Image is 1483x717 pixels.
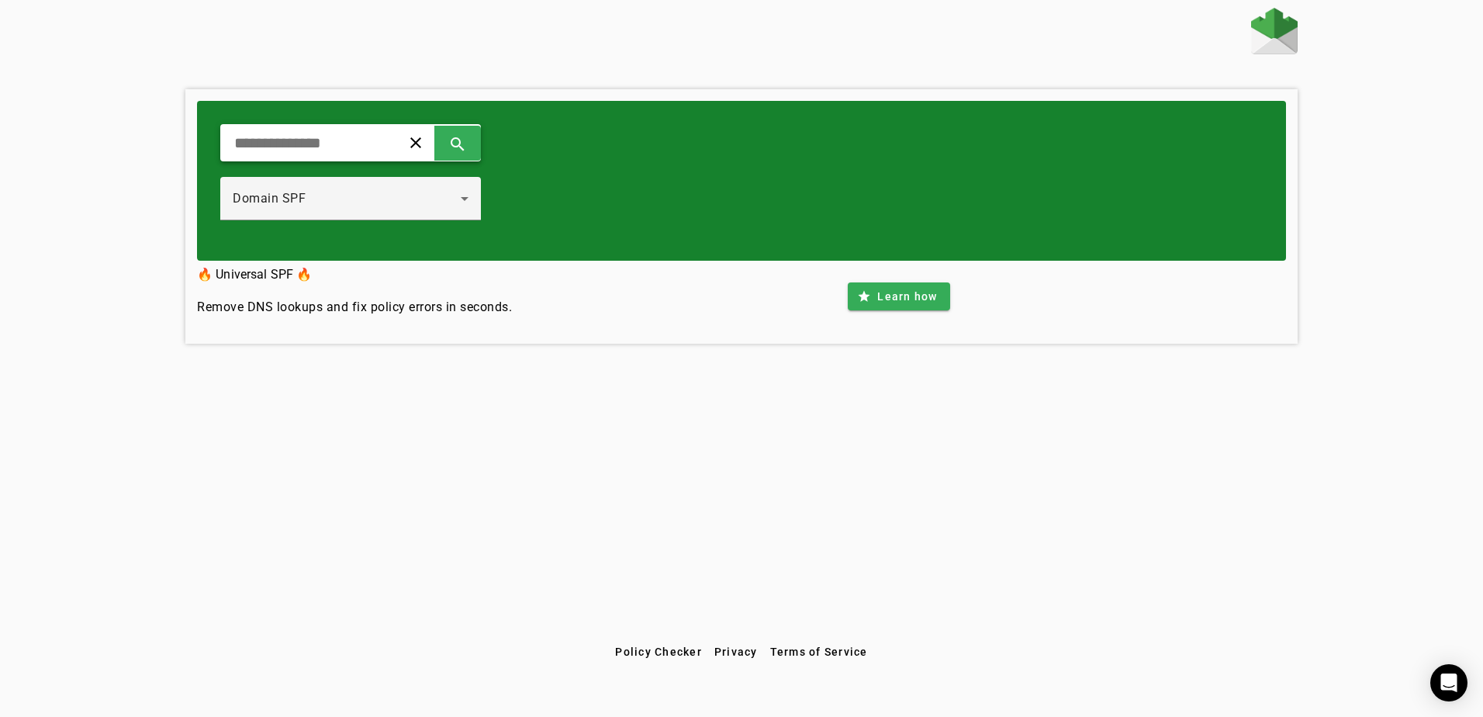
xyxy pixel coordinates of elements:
h4: Remove DNS lookups and fix policy errors in seconds. [197,298,512,317]
button: Policy Checker [609,638,708,666]
button: Privacy [708,638,764,666]
button: Terms of Service [764,638,874,666]
span: Privacy [714,646,758,658]
a: Home [1251,8,1298,58]
span: Policy Checker [615,646,702,658]
span: Domain SPF [233,191,306,206]
button: Learn how [848,282,949,310]
div: Open Intercom Messenger [1430,664,1467,701]
span: Terms of Service [770,646,868,658]
h3: 🔥 Universal SPF 🔥 [197,264,512,286]
img: Fraudmarc Logo [1251,8,1298,54]
span: Learn how [877,289,937,304]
